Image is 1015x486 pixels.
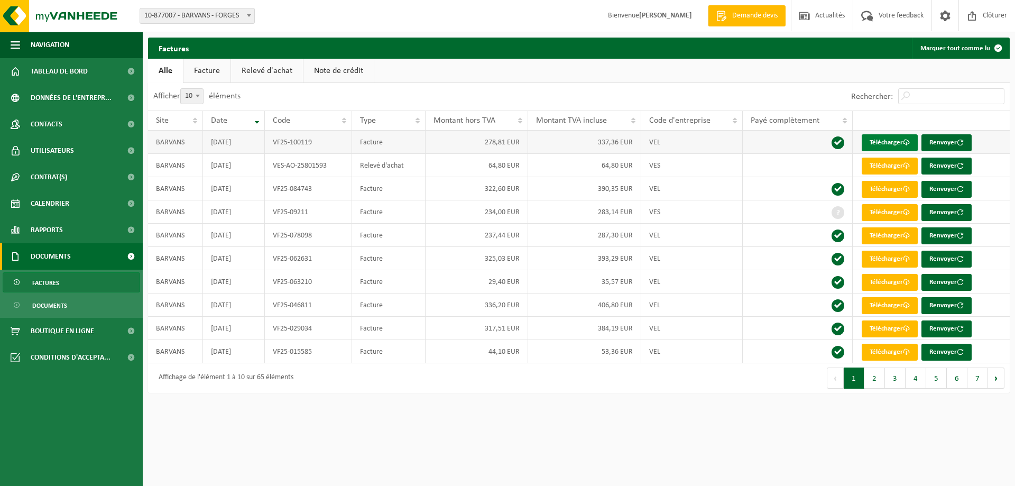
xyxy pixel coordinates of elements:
[912,38,1009,59] button: Marquer tout comme lu
[921,297,972,314] button: Renvoyer
[211,116,227,125] span: Date
[231,59,303,83] a: Relevé d'achat
[273,116,290,125] span: Code
[148,294,203,317] td: BARVANS
[31,58,88,85] span: Tableau de bord
[708,5,786,26] a: Demande devis
[140,8,254,23] span: 10-877007 - BARVANS - FORGES
[148,340,203,363] td: BARVANS
[148,317,203,340] td: BARVANS
[352,200,426,224] td: Facture
[862,251,918,268] a: Télécharger
[528,154,642,177] td: 64,80 EUR
[265,200,352,224] td: VF25-09211
[426,340,528,363] td: 44,10 EUR
[203,224,265,247] td: [DATE]
[426,131,528,154] td: 278,81 EUR
[303,59,374,83] a: Note de crédit
[203,154,265,177] td: [DATE]
[31,111,62,137] span: Contacts
[862,134,918,151] a: Télécharger
[265,131,352,154] td: VF25-100119
[864,368,885,389] button: 2
[148,59,183,83] a: Alle
[862,158,918,175] a: Télécharger
[862,320,918,337] a: Télécharger
[180,88,204,104] span: 10
[426,270,528,294] td: 29,40 EUR
[967,368,988,389] button: 7
[426,154,528,177] td: 64,80 EUR
[352,317,426,340] td: Facture
[203,131,265,154] td: [DATE]
[851,93,893,101] label: Rechercher:
[426,177,528,200] td: 322,60 EUR
[203,294,265,317] td: [DATE]
[921,181,972,198] button: Renvoyer
[885,368,906,389] button: 3
[203,270,265,294] td: [DATE]
[31,32,69,58] span: Navigation
[426,294,528,317] td: 336,20 EUR
[203,247,265,270] td: [DATE]
[921,320,972,337] button: Renvoyer
[31,243,71,270] span: Documents
[148,131,203,154] td: BARVANS
[649,116,710,125] span: Code d'entreprise
[265,224,352,247] td: VF25-078098
[31,190,69,217] span: Calendrier
[153,369,293,388] div: Affichage de l'élément 1 à 10 sur 65 éléments
[265,317,352,340] td: VF25-029034
[352,177,426,200] td: Facture
[536,116,607,125] span: Montant TVA incluse
[32,296,67,316] span: Documents
[528,340,642,363] td: 53,36 EUR
[641,294,743,317] td: VEL
[528,200,642,224] td: 283,14 EUR
[921,251,972,268] button: Renvoyer
[641,177,743,200] td: VEL
[921,344,972,361] button: Renvoyer
[426,224,528,247] td: 237,44 EUR
[528,131,642,154] td: 337,36 EUR
[148,154,203,177] td: BARVANS
[31,85,112,111] span: Données de l'entrepr...
[862,227,918,244] a: Télécharger
[265,340,352,363] td: VF25-015585
[352,294,426,317] td: Facture
[352,247,426,270] td: Facture
[148,38,199,58] h2: Factures
[862,344,918,361] a: Télécharger
[641,131,743,154] td: VEL
[641,224,743,247] td: VEL
[203,200,265,224] td: [DATE]
[433,116,495,125] span: Montant hors TVA
[156,116,169,125] span: Site
[183,59,230,83] a: Facture
[360,116,376,125] span: Type
[751,116,819,125] span: Payé complètement
[641,200,743,224] td: VES
[31,318,94,344] span: Boutique en ligne
[528,294,642,317] td: 406,80 EUR
[426,317,528,340] td: 317,51 EUR
[844,368,864,389] button: 1
[265,294,352,317] td: VF25-046811
[203,177,265,200] td: [DATE]
[140,8,255,24] span: 10-877007 - BARVANS - FORGES
[862,204,918,221] a: Télécharger
[641,154,743,177] td: VES
[352,340,426,363] td: Facture
[641,340,743,363] td: VEL
[921,227,972,244] button: Renvoyer
[641,317,743,340] td: VEL
[528,317,642,340] td: 384,19 EUR
[528,177,642,200] td: 390,35 EUR
[265,270,352,294] td: VF25-063210
[265,154,352,177] td: VES-AO-25801593
[926,368,947,389] button: 5
[148,177,203,200] td: BARVANS
[181,89,203,104] span: 10
[148,247,203,270] td: BARVANS
[148,224,203,247] td: BARVANS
